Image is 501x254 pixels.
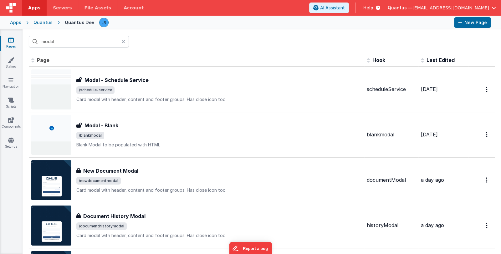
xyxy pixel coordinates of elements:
[309,3,349,13] button: AI Assistant
[421,86,438,92] span: [DATE]
[76,187,362,193] p: Card modal with header, content and footer groups. Has close icon too
[76,222,127,230] span: /documenthistorymodal
[427,57,455,63] span: Last Edited
[83,212,146,220] h3: Document History Modal
[421,177,444,183] span: a day ago
[421,222,444,228] span: a day ago
[388,5,496,11] button: Quantus — [EMAIL_ADDRESS][DOMAIN_NAME]
[76,96,362,103] p: Card modal with header, content and footer groups. Has close icon too
[363,5,373,11] span: Help
[367,222,416,229] div: historyModal
[65,19,94,26] div: Quantus Dev
[76,232,362,239] p: Card modal with header, content and footer groups. Has close icon too
[100,18,108,27] img: 0cc89ea87d3ef7af341bf65f2365a7ce
[33,19,53,26] div: Quantus
[482,174,492,186] button: Options
[84,122,118,129] h3: Modal - Blank
[372,57,385,63] span: Hook
[412,5,489,11] span: [EMAIL_ADDRESS][DOMAIN_NAME]
[83,167,138,175] h3: New Document Modal
[482,219,492,232] button: Options
[454,17,491,28] button: New Page
[482,83,492,96] button: Options
[388,5,412,11] span: Quantus —
[367,176,416,184] div: documentModal
[84,5,111,11] span: File Assets
[76,177,121,185] span: /newdocumentmodal
[367,131,416,138] div: blankmodal
[84,76,149,84] h3: Modal - Schedule Service
[76,86,115,94] span: /schedule-service
[10,19,21,26] div: Apps
[367,86,416,93] div: scheduleService
[320,5,345,11] span: AI Assistant
[482,128,492,141] button: Options
[53,5,72,11] span: Servers
[29,36,129,48] input: Search pages, id's ...
[421,131,438,138] span: [DATE]
[76,142,362,148] p: Blank Modal to be populated with HTML
[28,5,40,11] span: Apps
[37,57,49,63] span: Page
[76,132,104,139] span: /blankmodal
